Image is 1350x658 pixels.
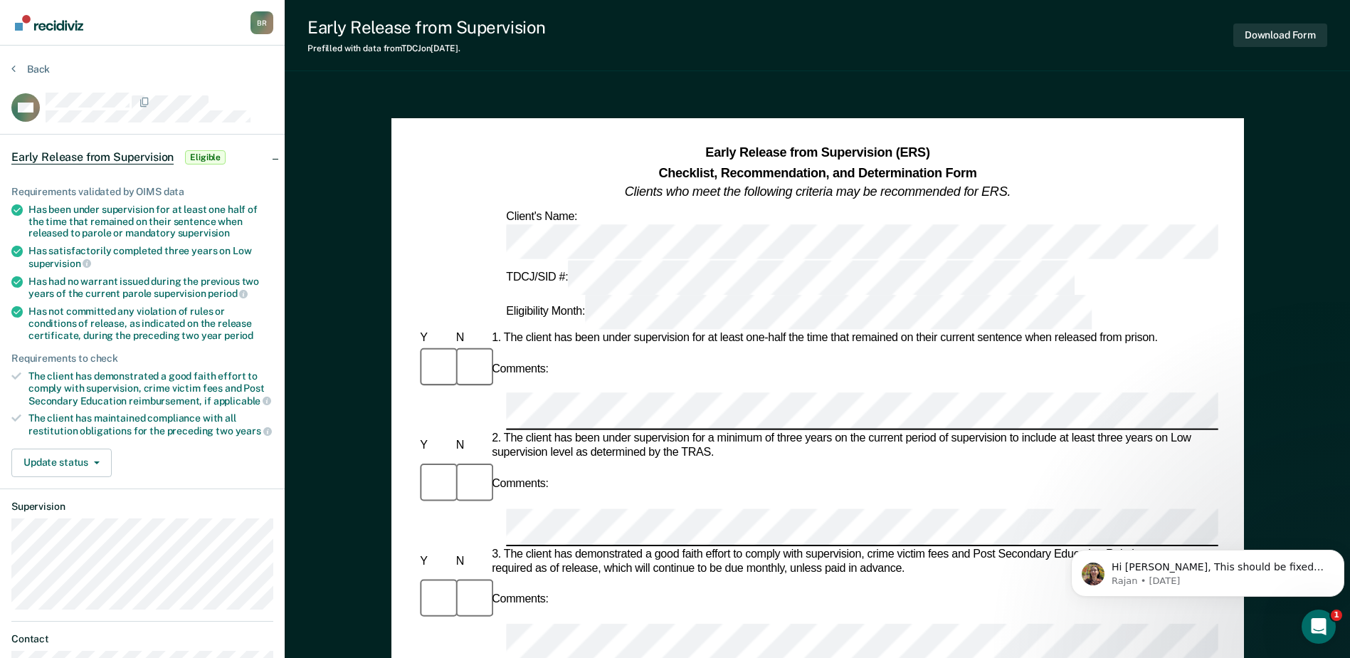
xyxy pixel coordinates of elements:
[1065,520,1350,620] iframe: Intercom notifications message
[224,330,253,341] span: period
[503,260,1077,295] div: TDCJ/SID #:
[417,439,453,454] div: Y
[28,245,273,269] div: Has satisfactorily completed three years on Low
[453,555,488,569] div: N
[251,11,273,34] div: B R
[307,17,546,38] div: Early Release from Supervision
[28,370,273,407] div: The client has demonstrated a good faith effort to comply with supervision, crime victim fees and...
[489,331,1218,345] div: 1. The client has been under supervision for at least one-half the time that remained on their cu...
[489,362,552,376] div: Comments:
[178,227,230,239] span: supervision
[1331,610,1342,621] span: 1
[11,63,50,75] button: Back
[658,165,976,179] strong: Checklist, Recommendation, and Determination Form
[28,204,273,239] div: Has been under supervision for at least one half of the time that remained on their sentence when...
[489,593,552,607] div: Comments:
[489,548,1218,576] div: 3. The client has demonstrated a good faith effort to comply with supervision, crime victim fees ...
[11,352,273,365] div: Requirements to check
[489,432,1218,461] div: 2. The client has been under supervision for a minimum of three years on the current period of su...
[307,43,546,53] div: Prefilled with data from TDCJ on [DATE] .
[208,288,248,299] span: period
[15,15,83,31] img: Recidiviz
[11,150,174,164] span: Early Release from Supervision
[28,258,91,269] span: supervision
[453,439,488,454] div: N
[417,555,453,569] div: Y
[28,412,273,437] div: The client has maintained compliance with all restitution obligations for the preceding two
[625,184,1011,199] em: Clients who meet the following criteria may be recommended for ERS.
[11,501,273,513] dt: Supervision
[705,146,929,160] strong: Early Release from Supervision (ERS)
[236,425,272,437] span: years
[11,449,112,477] button: Update status
[489,477,552,491] div: Comments:
[213,395,271,407] span: applicable
[185,150,226,164] span: Eligible
[28,305,273,341] div: Has not committed any violation of rules or conditions of release, as indicated on the release ce...
[453,331,488,345] div: N
[28,276,273,300] div: Has had no warrant issued during the previous two years of the current parole supervision
[11,633,273,645] dt: Contact
[503,295,1095,330] div: Eligibility Month:
[1233,23,1327,47] button: Download Form
[11,186,273,198] div: Requirements validated by OIMS data
[251,11,273,34] button: Profile dropdown button
[1302,610,1336,644] iframe: Intercom live chat
[417,331,453,345] div: Y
